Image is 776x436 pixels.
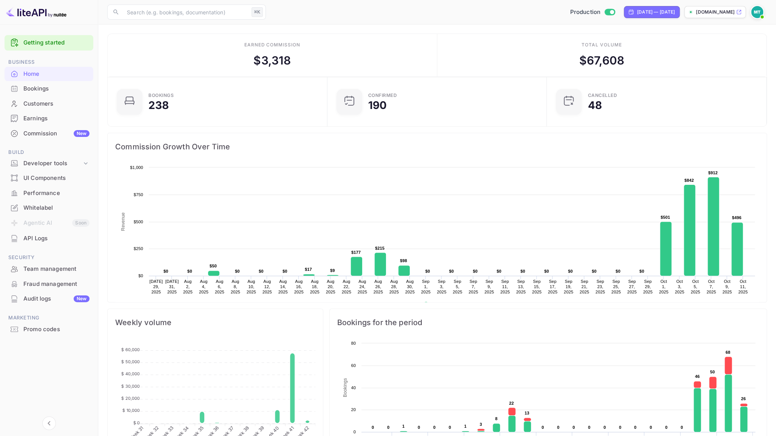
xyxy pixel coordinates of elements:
[278,279,288,294] text: Aug 14, 2025
[23,265,89,273] div: Team management
[567,8,618,17] div: Switch to Sandbox mode
[187,269,192,273] text: $0
[5,231,93,246] div: API Logs
[5,186,93,200] a: Performance
[74,130,89,137] div: New
[5,277,93,291] a: Fraud management
[5,67,93,81] div: Home
[634,425,636,430] text: 0
[305,267,312,272] text: $17
[235,269,240,273] text: $0
[134,192,143,197] text: $750
[122,5,248,20] input: Search (e.g. bookings, documentation)
[23,38,89,47] a: Getting started
[659,279,668,294] text: Oct 1, 2025
[722,279,732,294] text: Oct 9, 2025
[453,279,462,294] text: Sep 5, 2025
[210,264,217,268] text: $50
[660,215,670,220] text: $501
[449,425,451,430] text: 0
[5,148,93,157] span: Build
[42,416,56,430] button: Collapse navigation
[588,100,602,111] div: 48
[437,279,446,294] text: Sep 3, 2025
[5,322,93,337] div: Promo codes
[684,178,694,183] text: $842
[484,279,494,294] text: Sep 9, 2025
[368,93,397,98] div: Confirmed
[122,408,140,413] tspan: $ 10,000
[665,425,667,430] text: 0
[342,378,347,397] text: Bookings
[497,269,501,273] text: $0
[351,385,356,390] text: 40
[5,126,93,140] a: CommissionNew
[134,220,143,224] text: $500
[592,269,597,273] text: $0
[115,316,315,329] span: Weekly volume
[373,279,383,294] text: Aug 26, 2025
[165,279,179,294] text: [DATE] 31, 2025
[473,269,478,273] text: $0
[389,279,399,294] text: Aug 28, 2025
[5,111,93,125] a: Earnings
[588,425,590,430] text: 0
[138,273,143,278] text: $0
[425,269,430,273] text: $0
[342,279,351,294] text: Aug 22, 2025
[23,325,89,334] div: Promo codes
[6,6,66,18] img: LiteAPI logo
[5,314,93,322] span: Marketing
[5,201,93,215] div: Whitelabel
[639,269,644,273] text: $0
[627,279,637,294] text: Sep 27, 2025
[695,374,700,379] text: 46
[74,295,89,302] div: New
[495,416,497,421] text: 8
[643,279,653,294] text: Sep 29, 2025
[509,401,514,405] text: 22
[183,279,193,294] text: Aug 2, 2025
[121,371,140,376] tspan: $ 40,000
[500,279,510,294] text: Sep 11, 2025
[680,425,683,430] text: 0
[5,81,93,96] div: Bookings
[433,425,435,430] text: 0
[5,292,93,306] a: Audit logsNew
[579,52,624,69] div: $ 67,608
[23,204,89,212] div: Whitelabel
[23,84,89,93] div: Bookings
[148,100,169,111] div: 238
[520,269,525,273] text: $0
[133,420,140,425] tspan: $ 0
[251,7,263,17] div: ⌘K
[23,189,89,198] div: Performance
[707,279,716,294] text: Oct 7, 2025
[5,97,93,111] a: Customers
[282,269,287,273] text: $0
[568,269,573,273] text: $0
[121,347,140,352] tspan: $ 60,000
[5,171,93,186] div: UI Components
[351,250,361,255] text: $177
[330,268,335,273] text: $9
[23,174,89,183] div: UI Components
[121,396,140,401] tspan: $ 20,000
[134,246,143,251] text: $250
[572,425,575,430] text: 0
[5,157,93,170] div: Developer tools
[5,58,93,66] span: Business
[121,383,140,388] tspan: $ 30,000
[23,159,82,168] div: Developer tools
[247,279,256,294] text: Aug 10, 2025
[5,67,93,81] a: Home
[469,279,478,294] text: Sep 7, 2025
[418,425,420,430] text: 0
[164,269,168,273] text: $0
[708,170,717,175] text: $912
[337,316,759,329] span: Bookings for the period
[738,279,748,294] text: Oct 11, 2025
[400,258,407,263] text: $98
[449,269,454,273] text: $0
